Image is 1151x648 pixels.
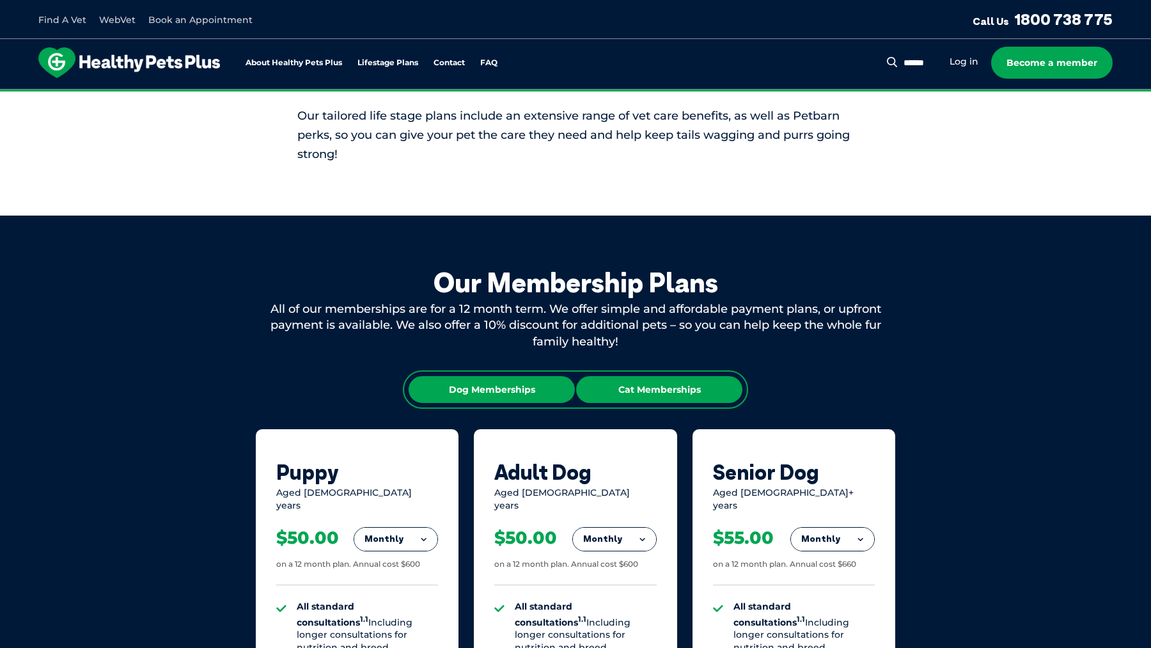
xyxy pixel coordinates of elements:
[973,15,1009,28] span: Call Us
[713,527,774,549] div: $55.00
[494,527,557,549] div: $50.00
[973,10,1113,29] a: Call Us1800 738 775
[99,14,136,26] a: WebVet
[494,487,656,512] div: Aged [DEMOGRAPHIC_DATA] years
[409,376,575,403] div: Dog Memberships
[297,109,850,161] span: Our tailored life stage plans include an extensive range of vet care benefits, as well as Petbarn...
[360,615,368,624] sup: 1.1
[276,487,438,512] div: Aged [DEMOGRAPHIC_DATA] years
[791,528,874,551] button: Monthly
[950,56,978,68] a: Log in
[576,376,742,403] div: Cat Memberships
[991,47,1113,79] a: Become a member
[797,615,805,624] sup: 1.1
[354,528,437,551] button: Monthly
[515,601,586,628] strong: All standard consultations
[494,460,656,484] div: Adult Dog
[434,59,465,67] a: Contact
[573,528,656,551] button: Monthly
[733,601,805,628] strong: All standard consultations
[480,59,497,67] a: FAQ
[38,47,220,78] img: hpp-logo
[297,601,368,628] strong: All standard consultations
[256,267,895,299] div: Our Membership Plans
[713,460,875,484] div: Senior Dog
[713,487,875,512] div: Aged [DEMOGRAPHIC_DATA]+ years
[38,14,86,26] a: Find A Vet
[276,559,420,570] div: on a 12 month plan. Annual cost $600
[494,559,638,570] div: on a 12 month plan. Annual cost $600
[276,527,339,549] div: $50.00
[337,90,815,101] span: Proactive, preventative wellness program designed to keep your pet healthier and happier for longer
[246,59,342,67] a: About Healthy Pets Plus
[357,59,418,67] a: Lifestage Plans
[256,301,895,350] div: All of our memberships are for a 12 month term. We offer simple and affordable payment plans, or ...
[884,56,900,68] button: Search
[276,460,438,484] div: Puppy
[578,615,586,624] sup: 1.1
[148,14,253,26] a: Book an Appointment
[713,559,856,570] div: on a 12 month plan. Annual cost $660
